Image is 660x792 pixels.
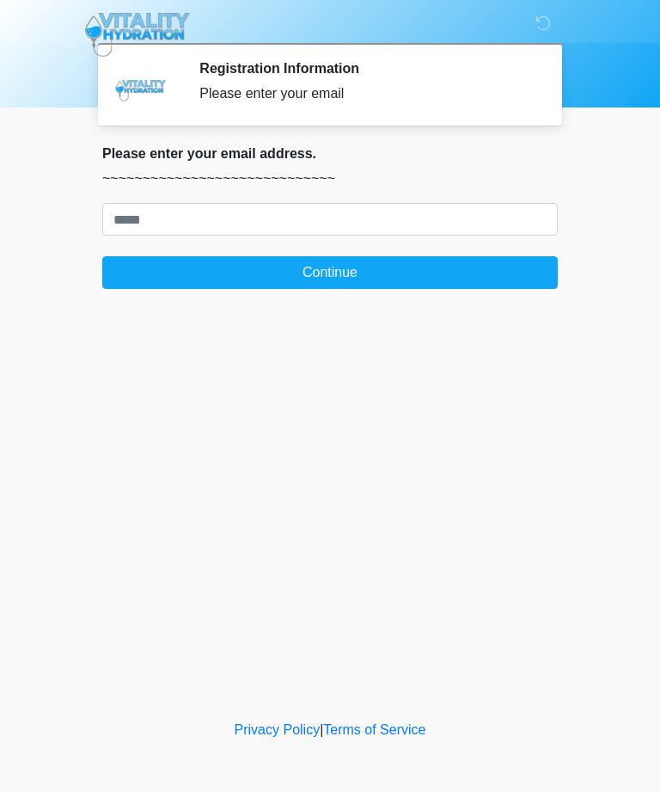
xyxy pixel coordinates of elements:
img: Vitality Hydration Logo [85,13,190,57]
h2: Please enter your email address. [102,145,558,162]
div: Please enter your email [199,83,532,104]
a: Terms of Service [323,722,425,737]
button: Continue [102,256,558,289]
a: | [320,722,323,737]
img: Agent Avatar [115,60,167,112]
p: ~~~~~~~~~~~~~~~~~~~~~~~~~~~~~ [102,169,558,189]
a: Privacy Policy [235,722,321,737]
